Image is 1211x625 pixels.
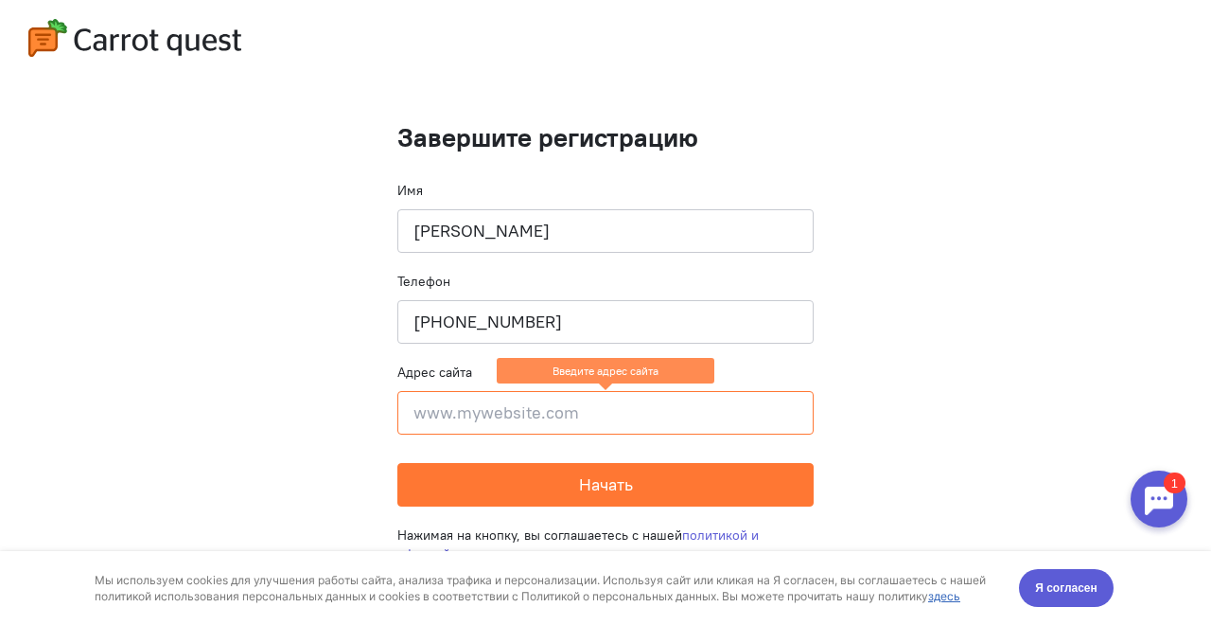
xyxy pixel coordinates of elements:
[397,363,472,382] label: Адрес сайта
[397,507,814,582] div: Нажимая на кнопку, вы соглашаетесь с нашей
[397,300,814,344] input: +79001110101
[579,473,633,495] span: Начать
[397,209,814,253] input: Ваше имя
[928,38,960,52] a: здесь
[397,181,423,200] label: Имя
[397,463,814,507] button: Начать
[1019,18,1114,56] button: Я согласен
[28,19,241,57] img: carrot-quest-logo.svg
[397,123,814,152] h1: Завершите регистрацию
[43,11,64,32] div: 1
[397,272,450,291] label: Телефон
[95,21,997,53] div: Мы используем cookies для улучшения работы сайта, анализа трафика и персонализации. Используя сай...
[1035,27,1097,46] span: Я согласен
[497,358,714,384] ng-message: Введите адрес сайта
[397,391,814,435] input: www.mywebsite.com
